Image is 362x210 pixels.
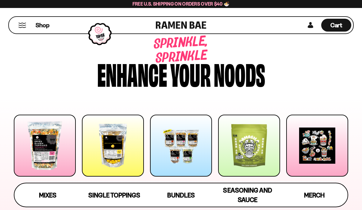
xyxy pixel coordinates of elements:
span: Mixes [39,191,56,199]
a: Mixes [14,183,81,207]
span: Single Toppings [88,191,140,199]
span: Seasoning and Sauce [223,186,272,204]
span: Bundles [167,191,195,199]
span: Free U.S. Shipping on Orders over $40 🍜 [133,1,230,7]
a: Bundles [148,183,214,207]
a: Single Toppings [81,183,148,207]
span: Merch [304,191,325,199]
span: Shop [36,21,49,29]
button: Mobile Menu Trigger [18,23,26,28]
div: your [170,59,211,88]
a: Cart [321,17,351,33]
span: Cart [330,21,342,29]
div: Enhance [97,59,167,88]
a: Merch [281,183,348,207]
a: Shop [36,19,49,32]
div: noods [214,59,265,88]
a: Seasoning and Sauce [214,183,281,207]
